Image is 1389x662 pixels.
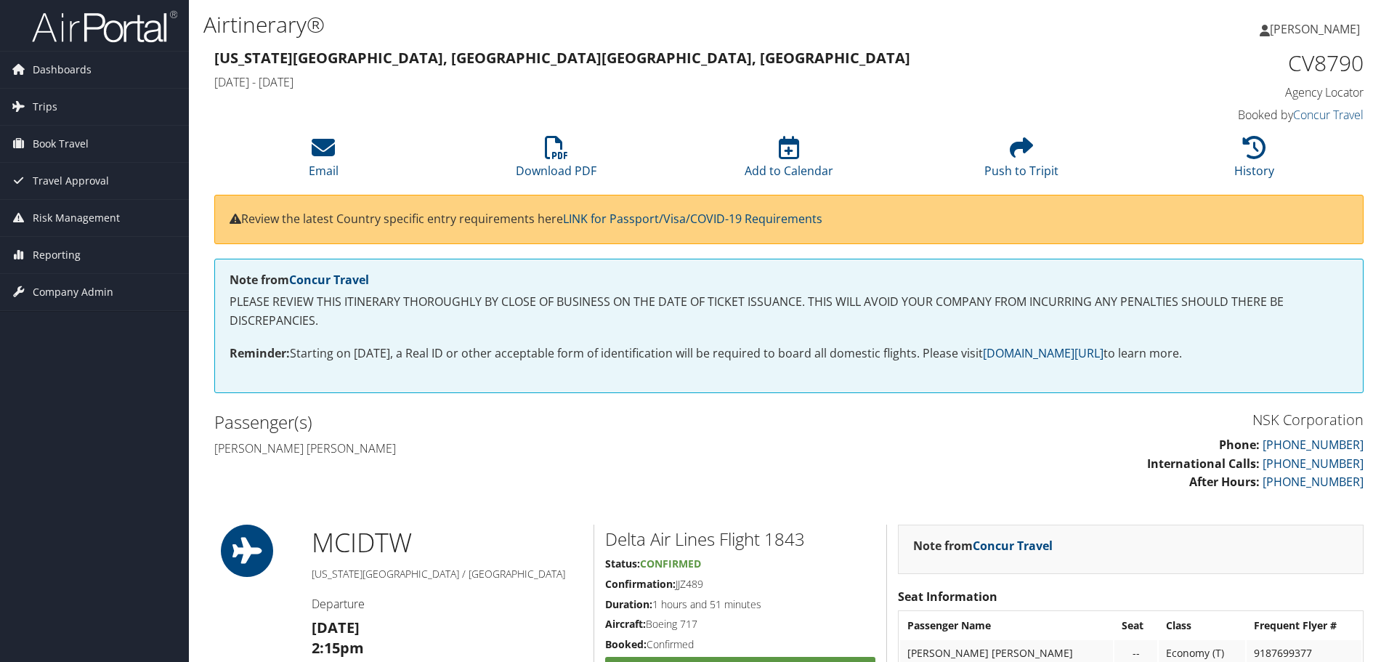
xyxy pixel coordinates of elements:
[214,48,910,68] strong: [US_STATE][GEOGRAPHIC_DATA], [GEOGRAPHIC_DATA] [GEOGRAPHIC_DATA], [GEOGRAPHIC_DATA]
[745,144,833,179] a: Add to Calendar
[563,211,822,227] a: LINK for Passport/Visa/COVID-19 Requirements
[312,596,583,612] h4: Departure
[973,538,1053,554] a: Concur Travel
[1093,84,1364,100] h4: Agency Locator
[605,577,875,592] h5: JJZ489
[1263,456,1364,472] a: [PHONE_NUMBER]
[1219,437,1260,453] strong: Phone:
[32,9,177,44] img: airportal-logo.png
[33,52,92,88] span: Dashboards
[1234,144,1274,179] a: History
[1147,456,1260,472] strong: International Calls:
[230,210,1348,229] p: Review the latest Country specific entry requirements here
[230,344,1348,363] p: Starting on [DATE], a Real ID or other acceptable form of identification will be required to boar...
[1114,613,1157,639] th: Seat
[214,410,778,435] h2: Passenger(s)
[640,557,701,570] span: Confirmed
[230,345,290,361] strong: Reminder:
[983,345,1103,361] a: [DOMAIN_NAME][URL]
[605,527,875,552] h2: Delta Air Lines Flight 1843
[309,144,339,179] a: Email
[33,163,109,199] span: Travel Approval
[203,9,984,40] h1: Airtinerary®
[1159,613,1244,639] th: Class
[1122,647,1150,660] div: --
[605,597,652,611] strong: Duration:
[1093,48,1364,78] h1: CV8790
[312,638,364,658] strong: 2:15pm
[1270,21,1360,37] span: [PERSON_NAME]
[230,272,369,288] strong: Note from
[605,617,646,631] strong: Aircraft:
[1247,613,1361,639] th: Frequent Flyer #
[605,577,676,591] strong: Confirmation:
[1093,107,1364,123] h4: Booked by
[312,567,583,581] h5: [US_STATE][GEOGRAPHIC_DATA] / [GEOGRAPHIC_DATA]
[605,637,875,652] h5: Confirmed
[312,618,360,637] strong: [DATE]
[230,293,1348,330] p: PLEASE REVIEW THIS ITINERARY THOROUGHLY BY CLOSE OF BUSINESS ON THE DATE OF TICKET ISSUANCE. THIS...
[605,597,875,612] h5: 1 hours and 51 minutes
[516,144,596,179] a: Download PDF
[605,617,875,631] h5: Boeing 717
[1293,107,1364,123] a: Concur Travel
[898,589,997,605] strong: Seat Information
[605,557,640,570] strong: Status:
[33,126,89,162] span: Book Travel
[1189,474,1260,490] strong: After Hours:
[800,410,1364,430] h3: NSK Corporation
[33,237,81,273] span: Reporting
[1260,7,1374,51] a: [PERSON_NAME]
[214,74,1071,90] h4: [DATE] - [DATE]
[214,440,778,456] h4: [PERSON_NAME] [PERSON_NAME]
[1263,474,1364,490] a: [PHONE_NUMBER]
[289,272,369,288] a: Concur Travel
[33,89,57,125] span: Trips
[33,274,113,310] span: Company Admin
[33,200,120,236] span: Risk Management
[913,538,1053,554] strong: Note from
[984,144,1058,179] a: Push to Tripit
[605,637,647,651] strong: Booked:
[1263,437,1364,453] a: [PHONE_NUMBER]
[312,525,583,561] h1: MCI DTW
[900,613,1113,639] th: Passenger Name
